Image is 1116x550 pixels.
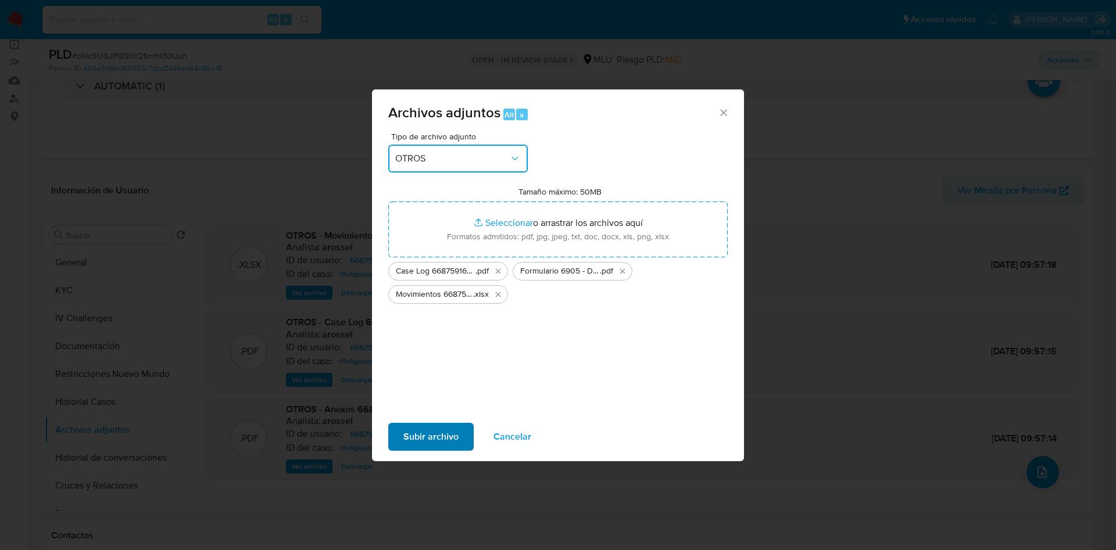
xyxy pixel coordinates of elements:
[520,109,524,120] span: a
[475,265,489,277] span: .pdf
[505,109,514,120] span: Alt
[388,102,500,123] span: Archivos adjuntos
[388,423,474,451] button: Subir archivo
[718,107,728,117] button: Cerrar
[395,153,509,164] span: OTROS
[520,265,600,277] span: Formulario 6905 - DGI
[616,264,629,278] button: Eliminar Formulario 6905 - DGI.pdf
[388,257,728,304] ul: Archivos seleccionados
[391,132,531,141] span: Tipo de archivo adjunto
[491,264,505,278] button: Eliminar Case Log 668759162 - 19_08_2025.pdf
[403,424,459,450] span: Subir archivo
[396,289,473,300] span: Movimientos 668759162 - 19_08_2025
[388,145,528,172] button: OTROS
[600,265,613,277] span: .pdf
[473,289,489,300] span: .xlsx
[396,265,475,277] span: Case Log 668759162 - 19_08_2025
[493,424,531,450] span: Cancelar
[491,287,505,301] button: Eliminar Movimientos 668759162 - 19_08_2025.xlsx
[478,423,546,451] button: Cancelar
[518,186,602,197] label: Tamaño máximo: 50MB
